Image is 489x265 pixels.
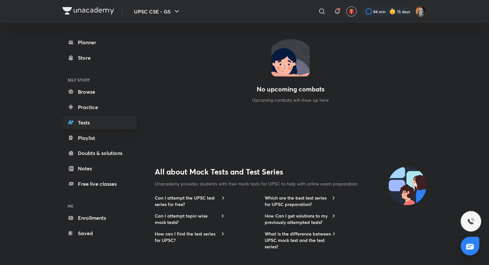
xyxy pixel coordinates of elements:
[62,201,137,212] h6: ME
[78,54,95,62] div: Store
[62,36,137,49] a: Planner
[155,167,427,177] h3: All about Mock Tests and Test Series
[130,5,185,18] button: UPSC CSE - GS
[62,178,137,191] a: Free live classes
[271,38,310,77] img: emptystate-combat
[346,6,357,17] button: avatar
[265,195,335,208] a: Which are the best test series for UPSC preparation?
[62,227,137,240] a: Saved
[265,213,335,226] a: How Can I get solutions to my previously attempted tests?
[265,231,335,250] a: What is the difference between UPSC mock test and the test series?
[62,51,137,64] a: Store
[62,162,137,175] a: Notes
[265,213,331,226] h6: How Can I get solutions to my previously attempted tests?
[155,213,225,226] a: Can I attempt topic-wise mock tests?
[62,7,114,15] img: Company Logo
[467,218,475,225] img: ttu
[62,7,114,16] a: Company Logo
[389,8,396,15] img: streak
[62,74,137,85] h6: SELF STUDY
[155,195,225,208] a: Can I attempt the UPSC test series for free?
[62,132,137,144] a: Playlist
[388,167,427,205] img: all-about-exam
[62,85,137,98] a: Browse
[62,147,137,160] a: Doubts & solutions
[265,195,330,208] h6: Which are the best test series for UPSC preparation?
[155,213,219,226] h6: Can I attempt topic-wise mock tests?
[155,181,386,187] p: Unacademy provides students with free mock tests for UPSC to help with online exam preparation.
[265,231,331,250] h6: What is the difference between UPSC mock test and the test series?
[155,195,220,208] h6: Can I attempt the UPSC test series for free?
[62,116,137,129] a: Tests
[62,212,137,225] a: Enrollments
[155,231,225,244] a: How can I find the test series for UPSC?
[416,6,427,17] img: Prakhar Singh
[253,97,329,103] p: Upcoming combats will show up here
[257,84,325,94] h4: No upcoming combats
[349,9,354,14] img: avatar
[62,101,137,114] a: Practice
[155,231,219,244] h6: How can I find the test series for UPSC?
